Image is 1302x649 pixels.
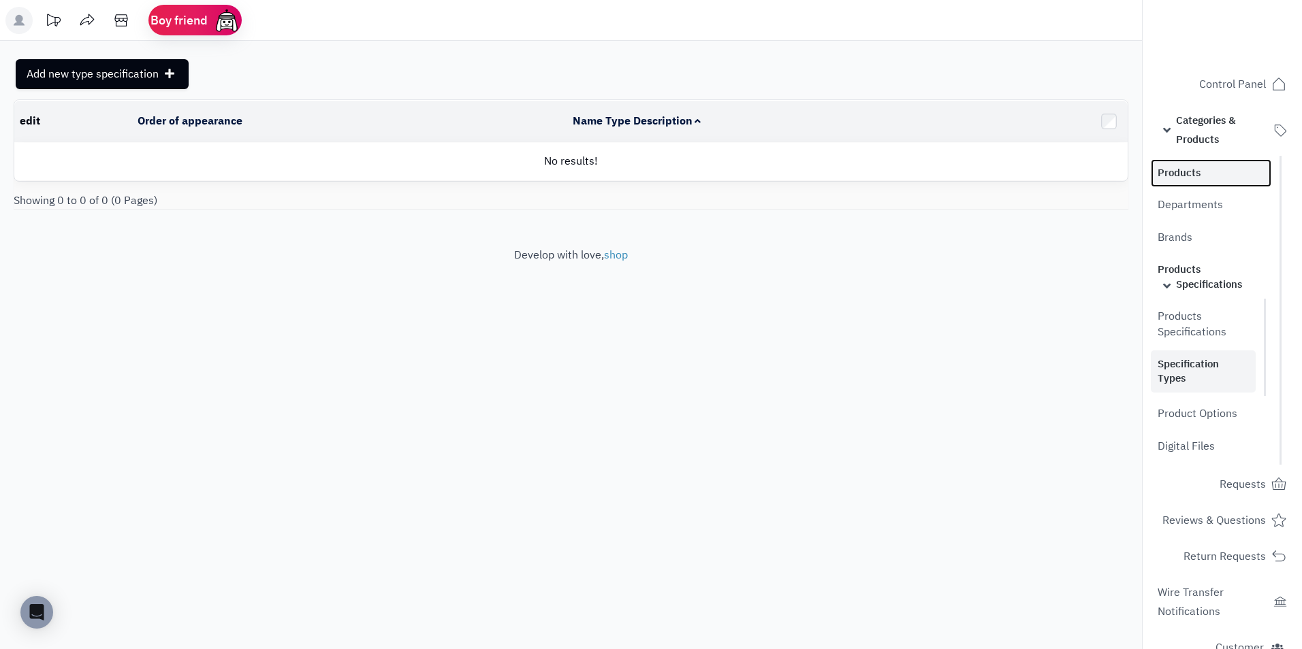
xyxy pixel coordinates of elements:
[1176,111,1268,149] span: Categories & Products
[14,143,1128,180] td: No results!
[213,7,240,34] img: ai-face.png
[1158,583,1269,621] span: Wire Transfer Notifications
[1220,475,1266,494] span: Requests
[3,193,571,209] div: Showing 0 to 0 of 0 (0 Pages)
[1199,75,1266,94] span: Control Panel
[1151,302,1256,347] a: Products Specifications
[1151,468,1294,501] a: Requests
[1151,540,1294,573] a: Return Requests
[573,113,701,129] a: Name Type Description
[14,101,132,142] td: edit
[1151,504,1294,537] a: Reviews & Questions
[1151,432,1271,461] a: Digital Files
[16,59,189,89] a: Add new type specification
[1162,511,1266,530] span: Reviews & Questions
[36,7,70,37] a: تحديثات المنصة
[1151,399,1271,429] a: Product Options
[514,247,628,263] font: Develop with love,
[1151,350,1256,393] a: Specification Types
[1151,223,1271,252] a: Brands
[138,113,242,129] a: Order of appearance
[1151,159,1271,187] a: Products
[1151,68,1294,101] a: Control Panel
[1151,256,1271,299] a: Products Specifications
[27,66,159,82] span: Add new type specification
[20,596,53,629] div: Open Intercom Messenger
[150,12,208,29] span: Boy friend
[604,247,628,263] a: shop
[1151,576,1294,628] a: Wire Transfer Notifications
[1151,190,1271,220] a: Departments
[1184,547,1266,566] span: Return Requests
